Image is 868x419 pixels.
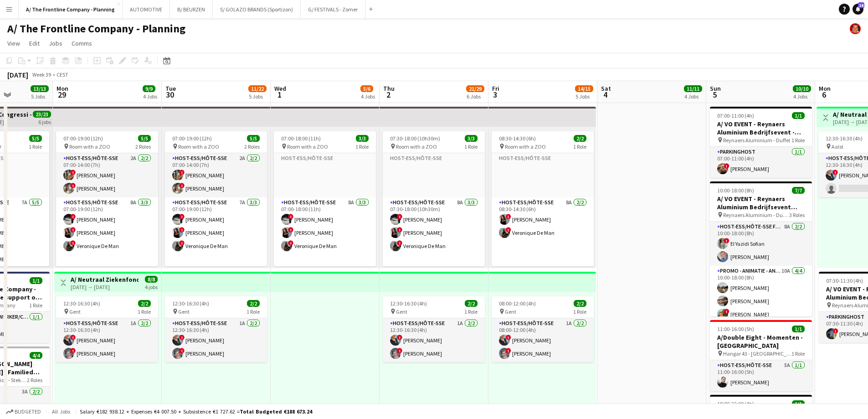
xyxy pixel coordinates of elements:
[143,85,155,92] span: 9/9
[164,89,176,100] span: 30
[684,85,702,92] span: 11/11
[383,296,485,362] app-job-card: 12:30-16:30 (4h)2/2 Gent1 RoleHost-ess/Hôte-sse1A2/212:30-16:30 (4h)![PERSON_NAME]![PERSON_NAME]
[70,227,76,233] span: !
[600,89,611,100] span: 4
[288,240,293,246] span: !
[832,143,843,150] span: Aalst
[179,170,185,175] span: !
[791,137,805,144] span: 1 Role
[397,335,402,340] span: !
[383,131,485,266] app-job-card: 07:30-18:00 (10h30m)3/3 Room with a ZOO1 RoleHost-ess/Hôte-sseHost-ess/Hôte-sse8A3/307:30-18:00 (...
[68,37,96,49] a: Comms
[29,39,40,47] span: Edit
[723,350,791,357] span: Hangar 43 - [GEOGRAPHIC_DATA]
[27,377,42,383] span: 2 Roles
[853,4,863,15] a: 16
[70,240,76,246] span: !
[355,143,369,150] span: 1 Role
[573,143,586,150] span: 1 Role
[491,89,499,100] span: 3
[792,187,805,194] span: 7/7
[63,300,100,307] span: 12:30-16:30 (4h)
[826,277,863,284] span: 07:30-11:30 (4h)
[138,308,151,315] span: 1 Role
[274,131,376,266] app-job-card: 07:00-18:00 (11h)3/3 Room with a ZOO1 RoleHost-ess/Hôte-sseHost-ess/Hôte-sse8A3/307:00-18:00 (11h...
[464,308,478,315] span: 1 Role
[383,84,395,93] span: Thu
[710,147,812,178] app-card-role: Parkinghost1/107:00-11:00 (4h)![PERSON_NAME]
[273,89,286,100] span: 1
[397,240,402,246] span: !
[467,93,484,100] div: 6 Jobs
[710,222,812,266] app-card-role: Host-ess/Hôte-sse Fotobooth8A2/210:00-18:00 (8h)!El Yazidi Sofian[PERSON_NAME]
[274,153,376,197] app-card-role-placeholder: Host-ess/Hôte-sse
[710,320,812,391] app-job-card: 11:00-16:00 (5h)1/1A/Double Eight - Momenten - [GEOGRAPHIC_DATA] Hangar 43 - [GEOGRAPHIC_DATA]1 R...
[710,120,812,136] h3: A/ VO EVENT - Reynaers Aluminium Bedrijfsevent - PARKING LEVERANCIERS - 29/09 tem 06/10
[29,302,42,309] span: 1 Role
[165,296,267,362] app-job-card: 12:30-16:30 (4h)2/2 Gent1 RoleHost-ess/Hôte-sse1A2/212:30-16:30 (4h)![PERSON_NAME]![PERSON_NAME]
[56,131,158,266] app-job-card: 07:00-19:00 (12h)5/5 Room with a ZOO2 RolesHost-ess/Hôte-sse2A2/207:00-14:00 (7h)![PERSON_NAME]![...
[19,0,123,18] button: A/ The Frontline Company - Planning
[288,214,293,219] span: !
[710,195,812,211] h3: A/ VO EVENT - Reynaers Aluminium Bedrijfsevent (02+03+05/10)
[30,352,42,359] span: 4/4
[575,93,593,100] div: 5 Jobs
[792,400,805,407] span: 1/1
[179,227,185,233] span: !
[505,308,516,315] span: Gent
[717,326,754,332] span: 11:00-16:00 (5h)
[30,277,42,284] span: 1/1
[33,111,51,118] span: 23/23
[287,143,328,150] span: Room with a ZOO
[301,0,365,18] button: G/ FESTIVALS - Zomer
[397,227,402,233] span: !
[710,181,812,316] app-job-card: 10:00-18:00 (8h)7/7A/ VO EVENT - Reynaers Aluminium Bedrijfsevent (02+03+05/10) Reynaers Aluminiu...
[792,326,805,332] span: 1/1
[793,93,811,100] div: 4 Jobs
[165,197,267,281] app-card-role: Host-ess/Hôte-sse7A3/307:00-19:00 (12h)![PERSON_NAME]![PERSON_NAME]!Veronique De Man
[833,328,838,334] span: !
[123,0,170,18] button: AUTOMOTIVE
[709,89,721,100] span: 5
[793,85,811,92] span: 10/10
[50,408,72,415] span: All jobs
[71,275,139,284] h3: A/ Neutraal Ziekenfonds Vlaanderen (NZVL) - [GEOGRAPHIC_DATA] - 29-30/09+02-03/10
[165,84,176,93] span: Tue
[55,89,68,100] span: 29
[573,308,586,315] span: 1 Role
[858,2,864,8] span: 16
[724,163,729,169] span: !
[724,238,729,243] span: !
[465,135,478,142] span: 3/3
[165,131,267,266] div: 07:00-19:00 (12h)5/5 Room with a ZOO2 RolesHost-ess/Hôte-sse2A2/207:00-14:00 (7h)![PERSON_NAME]![...
[7,70,28,79] div: [DATE]
[492,296,594,362] app-job-card: 08:00-12:00 (4h)2/2 Gent1 RoleHost-ess/Hôte-sse1A2/208:00-12:00 (4h)![PERSON_NAME]![PERSON_NAME]
[684,93,702,100] div: 4 Jobs
[710,266,812,336] app-card-role: Promo - Animatie - Animation10A4/410:00-18:00 (8h)[PERSON_NAME][PERSON_NAME]![PERSON_NAME]
[56,71,68,78] div: CEST
[506,348,511,353] span: !
[396,143,437,150] span: Room with a ZOO
[145,276,158,283] span: 8/8
[466,85,484,92] span: 21/29
[397,214,402,219] span: !
[143,93,157,100] div: 4 Jobs
[499,300,536,307] span: 08:00-12:00 (4h)
[710,333,812,350] h3: A/Double Eight - Momenten - [GEOGRAPHIC_DATA]
[29,135,42,142] span: 5/5
[7,39,20,47] span: View
[49,39,62,47] span: Jobs
[26,37,43,49] a: Edit
[492,84,499,93] span: Fri
[574,135,586,142] span: 2/2
[179,240,185,246] span: !
[791,350,805,357] span: 1 Role
[382,89,395,100] span: 2
[248,85,267,92] span: 11/22
[249,93,266,100] div: 5 Jobs
[56,318,158,362] app-card-role: Host-ess/Hôte-sse1A2/212:30-16:30 (4h)![PERSON_NAME]![PERSON_NAME]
